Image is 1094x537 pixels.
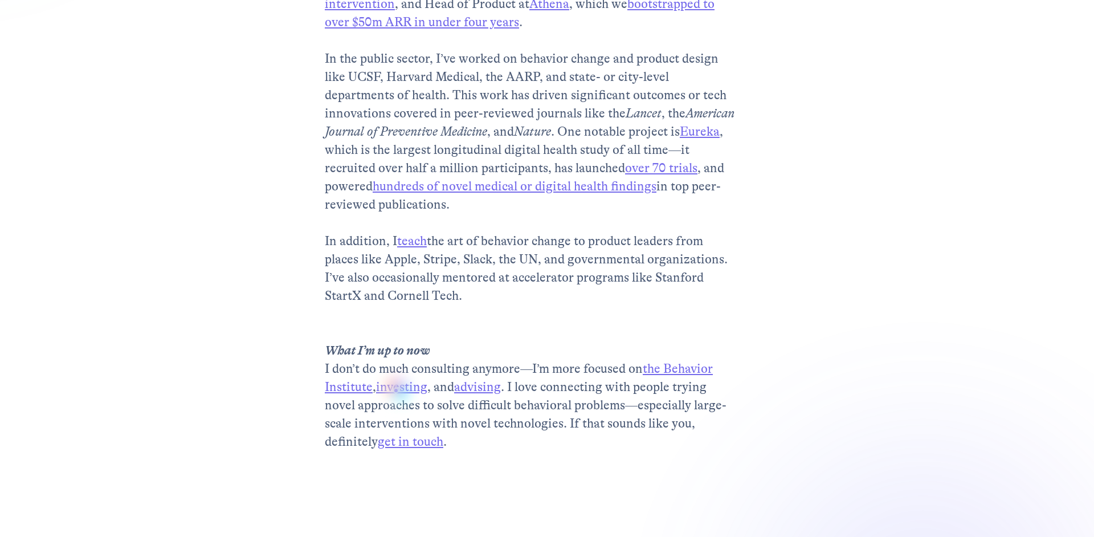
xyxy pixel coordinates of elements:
strong: ‍ [325,341,735,360]
a: teach [397,234,427,248]
em: What I’m up to now [325,341,735,360]
a: Eureka [680,124,720,139]
a: investing [376,380,427,394]
a: over 70 trials [625,161,697,175]
a: advising [454,380,501,394]
em: Lancet [626,106,662,120]
a: hundreds of novel medical or digital health findings [373,179,656,193]
a: get in touch [378,434,443,449]
em: Nature [514,124,551,139]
